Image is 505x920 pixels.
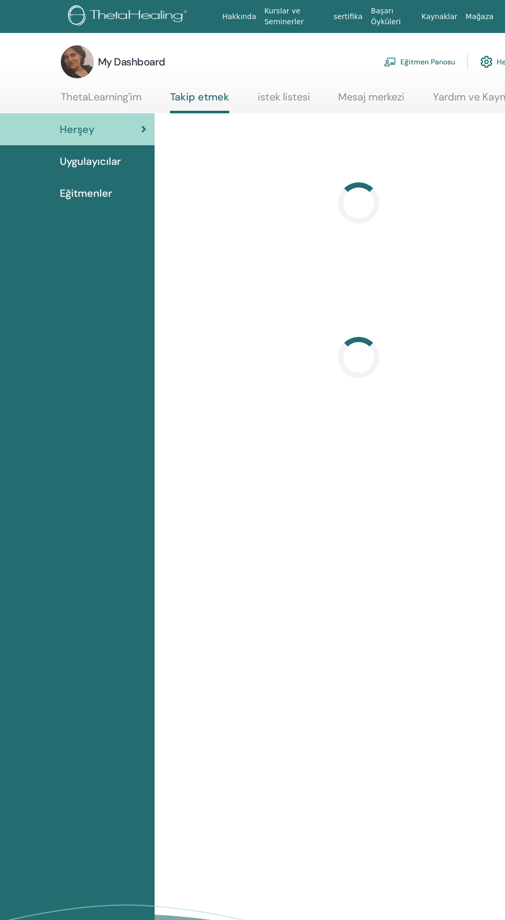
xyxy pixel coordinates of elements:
[258,91,310,111] a: istek listesi
[61,45,94,78] img: default.jpg
[60,185,112,201] span: Eğitmenler
[329,7,366,26] a: sertifika
[218,7,260,26] a: Hakkında
[170,91,229,113] a: Takip etmek
[367,2,417,31] a: Başarı Öyküleri
[480,53,493,71] img: cog.svg
[61,91,142,111] a: ThetaLearning'im
[384,57,396,66] img: chalkboard-teacher.svg
[68,5,191,28] img: logo.png
[98,55,165,69] h3: My Dashboard
[60,154,121,169] span: Uygulayıcılar
[384,50,455,73] a: Eğitmen Panosu
[338,91,405,111] a: Mesaj merkezi
[260,2,329,31] a: Kurslar ve Seminerler
[417,7,462,26] a: Kaynaklar
[462,7,498,26] a: Mağaza
[60,122,94,137] span: Herşey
